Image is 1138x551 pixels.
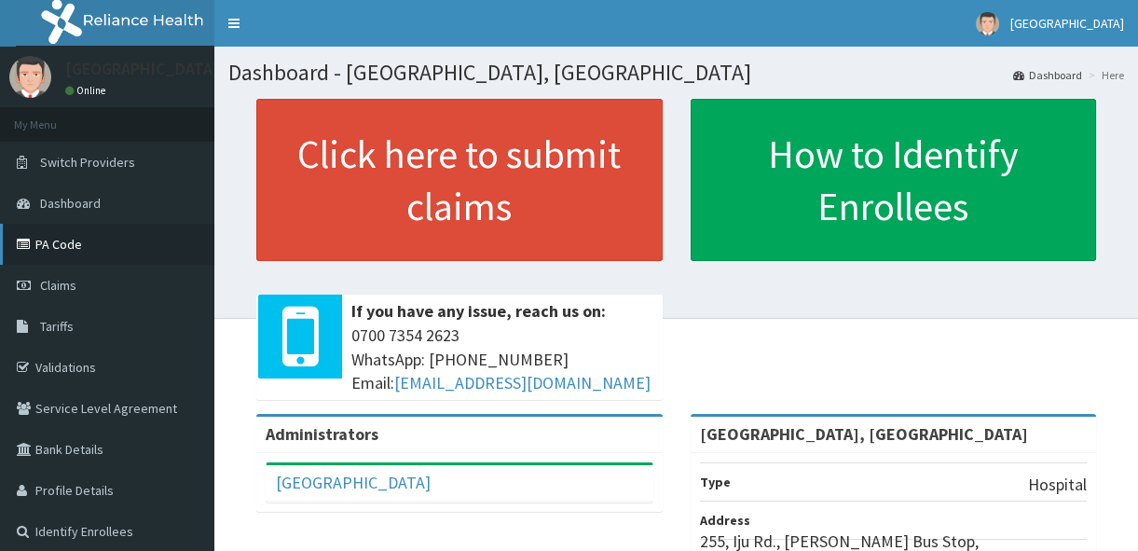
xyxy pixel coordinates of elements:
a: How to Identify Enrollees [691,99,1097,261]
li: Here [1084,67,1124,83]
span: 0700 7354 2623 WhatsApp: [PHONE_NUMBER] Email: [351,324,653,395]
a: Click here to submit claims [256,99,663,261]
a: Online [65,84,110,97]
a: Dashboard [1013,67,1082,83]
strong: [GEOGRAPHIC_DATA], [GEOGRAPHIC_DATA] [700,423,1028,445]
p: Hospital [1028,473,1087,497]
span: Dashboard [40,195,101,212]
span: Tariffs [40,318,74,335]
img: User Image [9,56,51,98]
span: [GEOGRAPHIC_DATA] [1010,15,1124,32]
b: If you have any issue, reach us on: [351,300,606,322]
span: Switch Providers [40,154,135,171]
p: [GEOGRAPHIC_DATA] [65,61,219,77]
a: [GEOGRAPHIC_DATA] [276,472,431,493]
h1: Dashboard - [GEOGRAPHIC_DATA], [GEOGRAPHIC_DATA] [228,61,1124,85]
img: User Image [976,12,999,35]
b: Administrators [266,423,378,445]
b: Type [700,474,731,490]
b: Address [700,512,750,529]
span: Claims [40,277,76,294]
a: [EMAIL_ADDRESS][DOMAIN_NAME] [394,372,651,393]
